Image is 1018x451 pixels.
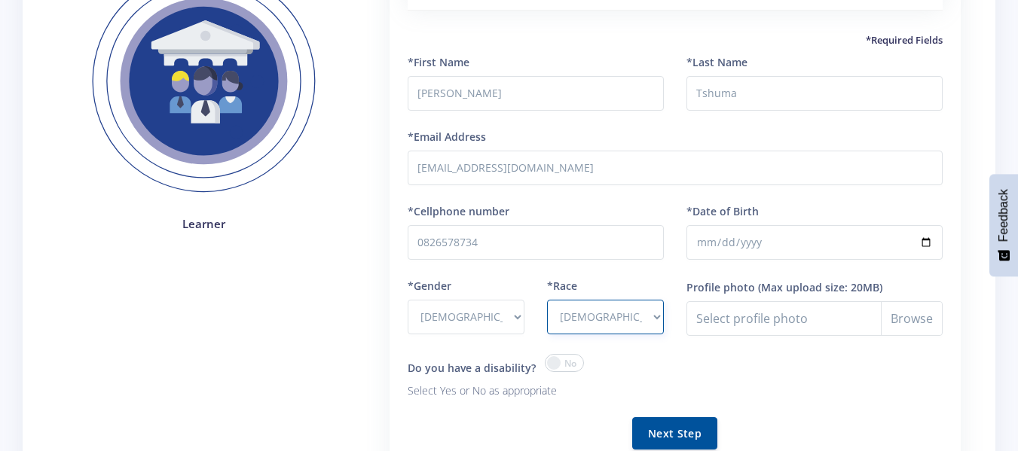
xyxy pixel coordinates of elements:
[408,225,664,260] input: Number with no spaces
[408,278,451,294] label: *Gender
[547,278,577,294] label: *Race
[632,417,717,449] button: Next Step
[997,189,1010,242] span: Feedback
[686,76,943,111] input: Last Name
[408,360,536,376] label: Do you have a disability?
[408,382,664,400] p: Select Yes or No as appropriate
[408,203,509,219] label: *Cellphone number
[758,279,882,295] label: (Max upload size: 20MB)
[408,151,943,185] input: Email Address
[408,129,486,145] label: *Email Address
[69,215,338,233] h4: Learner
[686,203,759,219] label: *Date of Birth
[408,76,664,111] input: First Name
[408,54,469,70] label: *First Name
[686,54,747,70] label: *Last Name
[686,279,755,295] label: Profile photo
[989,174,1018,276] button: Feedback - Show survey
[408,33,943,48] h5: *Required Fields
